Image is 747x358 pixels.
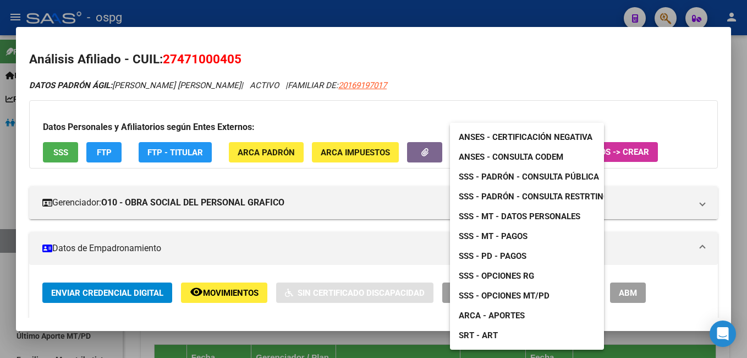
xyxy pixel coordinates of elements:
a: SSS - Opciones MT/PD [450,286,558,306]
span: SRT - ART [459,330,498,340]
a: SRT - ART [450,326,604,345]
span: SSS - MT - Datos Personales [459,211,580,221]
span: ARCA - Aportes [459,311,525,321]
a: ANSES - Consulta CODEM [450,147,572,167]
span: SSS - Opciones RG [459,271,534,281]
span: ANSES - Consulta CODEM [459,152,563,162]
a: SSS - Padrón - Consulta Pública [450,167,608,187]
span: SSS - MT - Pagos [459,231,528,241]
span: SSS - PD - Pagos [459,251,526,261]
a: ANSES - Certificación Negativa [450,127,601,147]
div: Open Intercom Messenger [710,321,736,347]
span: SSS - Padrón - Consulta Restrtingida [459,192,622,202]
span: SSS - Padrón - Consulta Pública [459,172,599,182]
span: ANSES - Certificación Negativa [459,132,592,142]
a: SSS - Opciones RG [450,266,543,286]
span: SSS - Opciones MT/PD [459,291,550,301]
a: SSS - MT - Datos Personales [450,207,589,226]
a: ARCA - Aportes [450,306,534,326]
a: SSS - PD - Pagos [450,246,535,266]
a: SSS - Padrón - Consulta Restrtingida [450,187,631,207]
a: SSS - MT - Pagos [450,226,536,246]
